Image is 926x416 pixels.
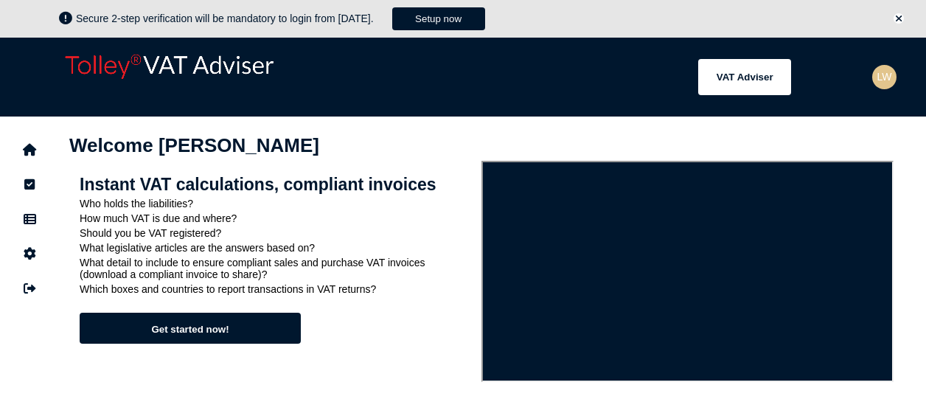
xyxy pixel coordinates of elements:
button: Tasks [14,169,45,200]
button: Shows a dropdown of VAT Advisor options [698,59,791,95]
p: What detail to include to ensure compliant sales and purchase VAT invoices (download a compliant ... [80,257,471,280]
div: app logo [59,49,280,105]
button: Get started now! [80,313,301,344]
button: Home [14,134,45,165]
button: Data manager [14,204,45,235]
p: Which boxes and countries to report transactions in VAT returns? [80,283,471,295]
p: Should you be VAT registered? [80,227,471,239]
menu: navigate products [288,59,791,95]
button: Sign out [14,273,45,304]
h2: Instant VAT calculations, compliant invoices [80,175,471,195]
p: What legislative articles are the answers based on? [80,242,471,254]
div: Profile settings [872,65,897,89]
button: Manage settings [14,238,45,269]
div: Secure 2-step verification will be mandatory to login from [DATE]. [76,13,389,24]
p: Who holds the liabilities? [80,198,471,209]
i: Data manager [24,219,36,220]
button: Hide message [894,13,904,24]
p: How much VAT is due and where? [80,212,471,224]
button: Setup now [392,7,485,30]
h1: Welcome [PERSON_NAME] [69,134,894,157]
iframe: VAT Adviser intro [481,161,894,382]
